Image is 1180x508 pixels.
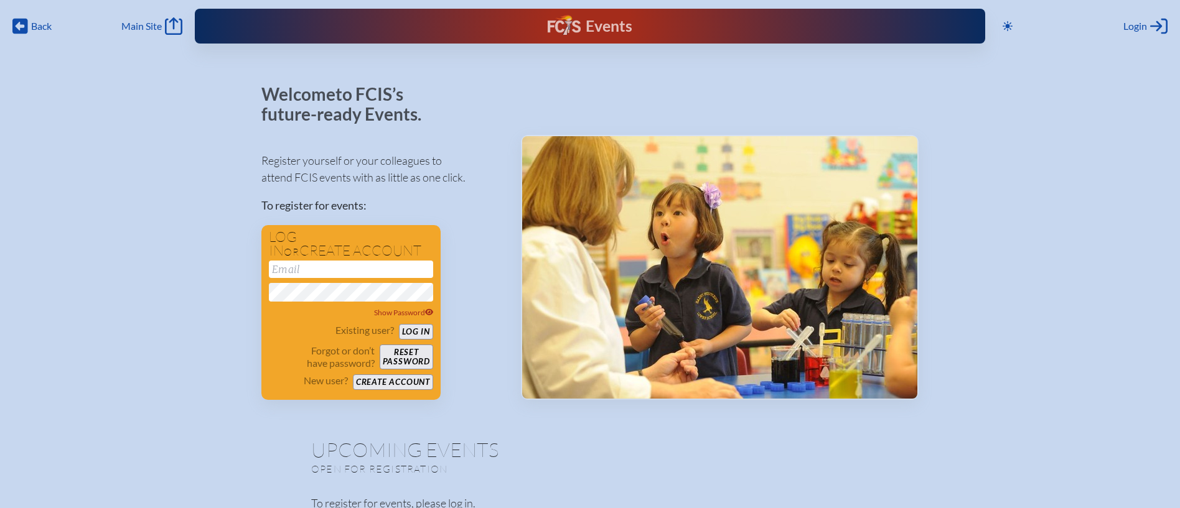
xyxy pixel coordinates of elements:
[269,344,375,369] p: Forgot or don’t have password?
[261,152,501,186] p: Register yourself or your colleagues to attend FCIS events with as little as one click.
[399,324,433,339] button: Log in
[413,15,768,37] div: FCIS Events — Future ready
[269,261,433,278] input: Email
[284,246,299,258] span: or
[374,308,434,317] span: Show Password
[1123,20,1147,32] span: Login
[335,324,394,336] p: Existing user?
[353,374,433,390] button: Create account
[121,20,162,32] span: Main Site
[261,197,501,214] p: To register for events:
[269,230,433,258] h1: Log in create account
[31,20,52,32] span: Back
[261,85,436,124] p: Welcome to FCIS’s future-ready Events.
[380,344,433,369] button: Resetpassword
[121,17,182,35] a: Main Site
[311,440,869,460] h1: Upcoming Events
[522,136,917,399] img: Events
[304,374,348,387] p: New user?
[311,463,640,475] p: Open for registration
